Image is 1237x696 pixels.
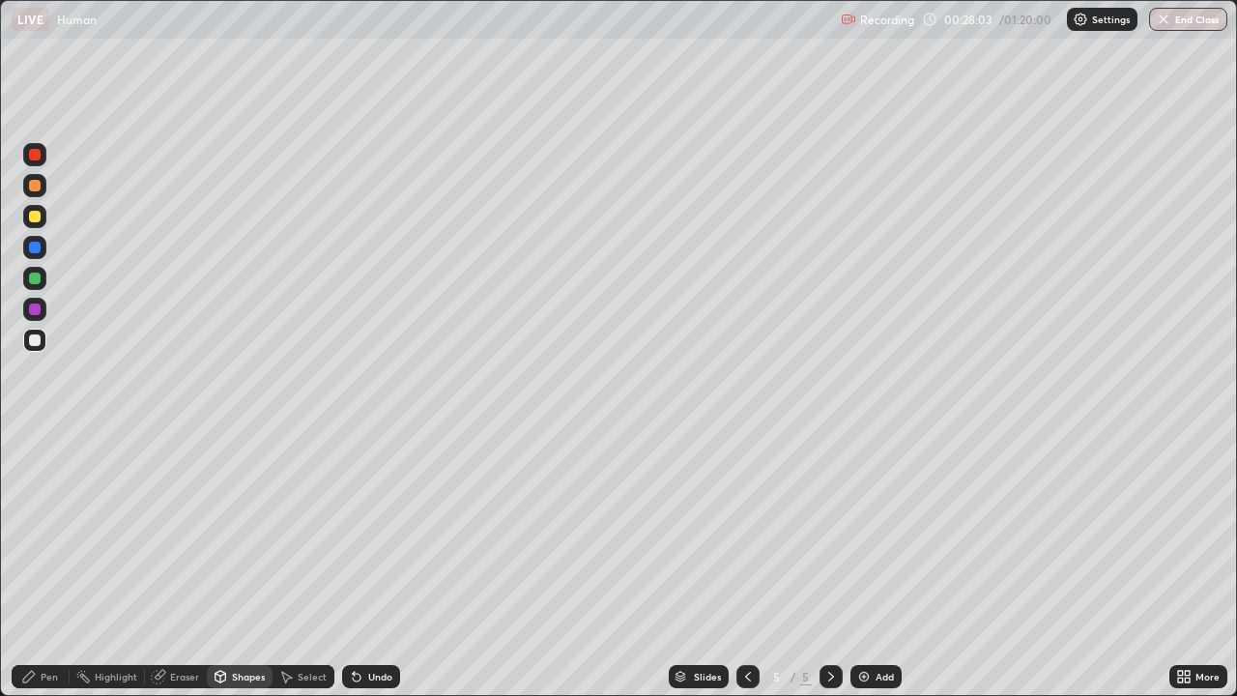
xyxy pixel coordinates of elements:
div: 5 [800,668,812,685]
div: More [1195,672,1220,681]
img: end-class-cross [1156,12,1171,27]
div: Select [298,672,327,681]
img: class-settings-icons [1073,12,1088,27]
img: recording.375f2c34.svg [841,12,856,27]
div: Add [876,672,894,681]
div: Highlight [95,672,137,681]
div: Undo [368,672,392,681]
button: End Class [1149,8,1227,31]
div: Eraser [170,672,199,681]
p: Settings [1092,14,1130,24]
div: Shapes [232,672,265,681]
div: / [791,671,796,682]
p: LIVE [17,12,43,27]
p: Recording [860,13,914,27]
p: Human [57,12,97,27]
div: Slides [694,672,721,681]
img: add-slide-button [856,669,872,684]
div: Pen [41,672,58,681]
div: 5 [767,671,787,682]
